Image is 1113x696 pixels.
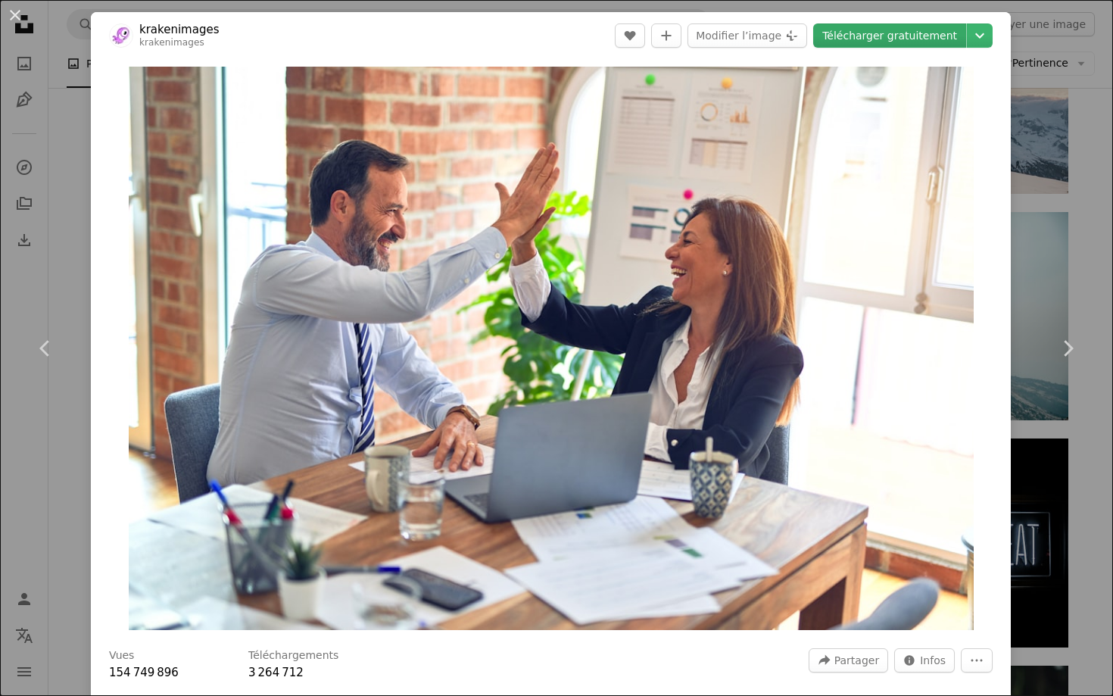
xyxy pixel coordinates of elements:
[967,23,993,48] button: Choisissez la taille de téléchargement
[1022,276,1113,421] a: Suivant
[109,666,179,679] span: 154 749 896
[961,648,993,673] button: Plus d’actions
[139,22,219,37] a: krakenimages
[894,648,955,673] button: Statistiques de cette image
[834,649,879,672] span: Partager
[615,23,645,48] button: J’aime
[109,648,134,663] h3: Vues
[139,37,204,48] a: krakenimages
[809,648,888,673] button: Partager cette image
[687,23,807,48] button: Modifier l’image
[920,649,946,672] span: Infos
[109,23,133,48] img: Accéder au profil de krakenimages
[248,648,338,663] h3: Téléchargements
[248,666,304,679] span: 3 264 712
[813,23,966,48] a: Télécharger gratuitement
[129,67,974,630] button: Zoom sur cette image
[651,23,681,48] button: Ajouter à la collection
[129,67,974,630] img: homme en chemise blanche assis à côté d’une femme en chemise noire à manches longues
